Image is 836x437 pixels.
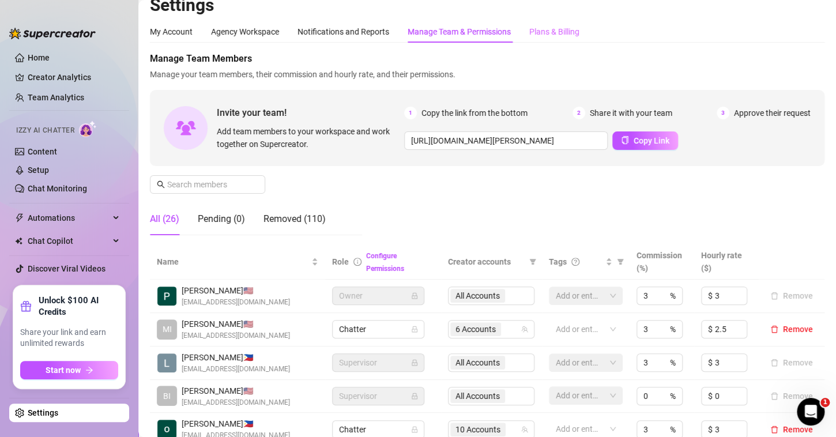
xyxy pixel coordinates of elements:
span: Owner [339,287,417,304]
span: Share it with your team [590,107,672,119]
a: Home [28,53,50,62]
span: delete [770,325,778,333]
th: Name [150,244,325,280]
span: [EMAIL_ADDRESS][DOMAIN_NAME] [182,330,290,341]
span: MI [163,323,172,336]
span: lock [411,292,418,299]
button: Remove [766,356,818,370]
span: 2 [573,107,585,119]
span: delete [770,425,778,434]
img: AI Chatter [79,120,97,137]
span: Tags [549,255,567,268]
div: All (26) [150,212,179,226]
span: Chat Copilot [28,232,110,250]
button: Remove [766,423,818,436]
img: Paige [157,287,176,306]
div: Removed (110) [263,212,326,226]
img: Lorenzo [157,353,176,372]
button: Copy Link [612,131,678,150]
a: Discover Viral Videos [28,264,106,273]
span: Remove [783,425,813,434]
div: Notifications and Reports [298,25,389,38]
span: [EMAIL_ADDRESS][DOMAIN_NAME] [182,364,290,375]
a: Content [28,147,57,156]
span: 6 Accounts [450,322,501,336]
span: Chatter [339,321,417,338]
span: 1 [404,107,417,119]
span: 3 [717,107,729,119]
span: [PERSON_NAME] 🇵🇭 [182,417,290,430]
button: Start nowarrow-right [20,361,118,379]
span: [EMAIL_ADDRESS][DOMAIN_NAME] [182,397,290,408]
span: Start now [46,366,81,375]
iframe: Intercom live chat [797,398,824,425]
span: Automations [28,209,110,227]
span: copy [621,136,629,144]
a: Chat Monitoring [28,184,87,193]
span: Supervisor [339,387,417,405]
span: Copy the link from the bottom [421,107,528,119]
span: filter [615,253,626,270]
input: Search members [167,178,249,191]
img: Chat Copilot [15,237,22,245]
span: Remove [783,325,813,334]
div: Manage Team & Permissions [408,25,511,38]
span: lock [411,326,418,333]
span: info-circle [353,258,361,266]
span: Izzy AI Chatter [16,125,74,136]
span: 10 Accounts [455,423,500,436]
strong: Unlock $100 AI Credits [39,295,118,318]
span: Copy Link [634,136,669,145]
span: [EMAIL_ADDRESS][DOMAIN_NAME] [182,297,290,308]
div: My Account [150,25,193,38]
th: Commission (%) [630,244,694,280]
span: Creator accounts [448,255,525,268]
button: Remove [766,289,818,303]
a: Team Analytics [28,93,84,102]
span: 10 Accounts [450,423,506,436]
span: Approve their request [734,107,811,119]
span: Manage your team members, their commission and hourly rate, and their permissions. [150,68,824,81]
span: lock [411,426,418,433]
a: Configure Permissions [366,252,404,273]
span: Name [157,255,309,268]
span: search [157,180,165,189]
button: Remove [766,389,818,403]
a: Creator Analytics [28,68,120,86]
div: Agency Workspace [211,25,279,38]
span: gift [20,300,32,312]
span: team [521,426,528,433]
span: Supervisor [339,354,417,371]
span: Add team members to your workspace and work together on Supercreator. [217,125,400,150]
div: Pending (0) [198,212,245,226]
span: Share your link and earn unlimited rewards [20,327,118,349]
button: Remove [766,322,818,336]
span: 1 [820,398,830,407]
span: [PERSON_NAME] 🇵🇭 [182,351,290,364]
span: filter [617,258,624,265]
a: Settings [28,408,58,417]
span: Invite your team! [217,106,404,120]
span: arrow-right [85,366,93,374]
span: question-circle [571,258,579,266]
span: [PERSON_NAME] 🇺🇸 [182,318,290,330]
span: [PERSON_NAME] 🇺🇸 [182,385,290,397]
span: [PERSON_NAME] 🇺🇸 [182,284,290,297]
span: lock [411,393,418,400]
span: team [521,326,528,333]
span: BI [163,390,171,402]
span: Role [332,257,349,266]
span: filter [529,258,536,265]
img: logo-BBDzfeDw.svg [9,28,96,39]
div: Plans & Billing [529,25,579,38]
span: Manage Team Members [150,52,824,66]
span: 6 Accounts [455,323,496,336]
span: filter [527,253,538,270]
th: Hourly rate ($) [694,244,759,280]
span: lock [411,359,418,366]
span: thunderbolt [15,213,24,223]
a: Setup [28,165,49,175]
